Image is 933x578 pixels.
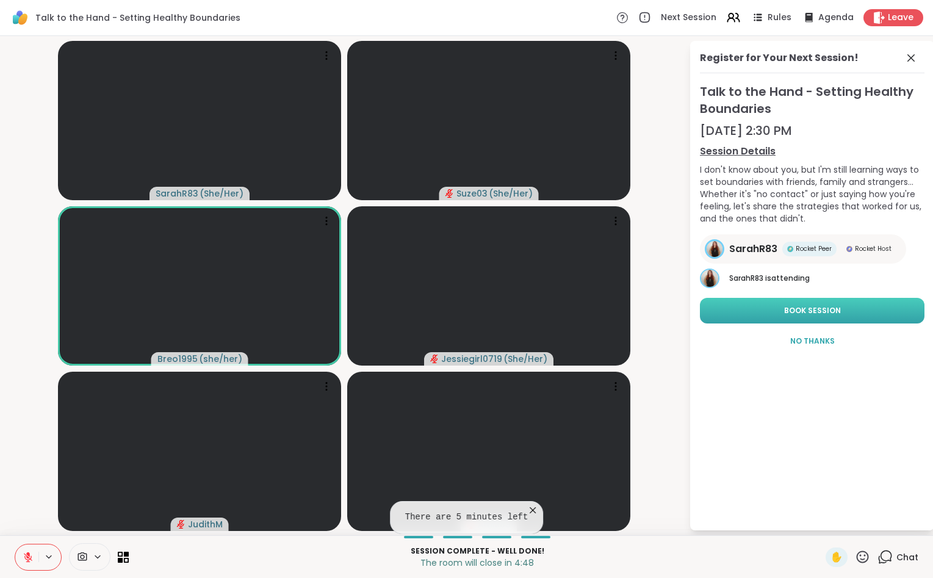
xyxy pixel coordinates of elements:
[888,12,913,24] span: Leave
[700,144,924,159] a: Session Details
[503,353,547,365] span: ( She/Her )
[707,241,722,257] img: SarahR83
[188,518,223,530] span: JudithM
[157,353,198,365] span: Breo1995
[700,234,906,264] a: SarahR83SarahR83Rocket PeerRocket PeerRocket HostRocket Host
[729,242,777,256] span: SarahR83
[489,187,533,200] span: ( She/Her )
[35,12,240,24] span: Talk to the Hand - Setting Healthy Boundaries
[456,187,488,200] span: Suze03
[200,187,243,200] span: ( She/Her )
[136,546,818,557] p: Session Complete - well done!
[787,246,793,252] img: Rocket Peer
[700,164,924,225] div: I don't know about you, but I'm still learning ways to set boundaries with friends, family and st...
[199,353,242,365] span: ( she/her )
[405,511,528,524] pre: There are 5 minutes left
[700,298,924,323] button: Book Session
[855,244,892,253] span: Rocket Host
[790,336,835,347] span: No Thanks
[729,273,763,283] span: SarahR83
[796,244,832,253] span: Rocket Peer
[896,551,918,563] span: Chat
[768,12,791,24] span: Rules
[661,12,716,24] span: Next Session
[818,12,854,24] span: Agenda
[700,122,924,139] div: [DATE] 2:30 PM
[177,520,186,529] span: audio-muted
[729,273,924,284] p: is attending
[10,7,31,28] img: ShareWell Logomark
[701,270,718,287] img: SarahR83
[156,187,198,200] span: SarahR83
[136,557,818,569] p: The room will close in 4:48
[430,355,439,363] span: audio-muted
[784,305,841,316] span: Book Session
[700,51,859,65] div: Register for Your Next Session!
[441,353,502,365] span: Jessiegirl0719
[830,550,843,565] span: ✋
[445,189,454,198] span: audio-muted
[846,246,852,252] img: Rocket Host
[700,83,924,117] span: Talk to the Hand - Setting Healthy Boundaries
[700,328,924,354] button: No Thanks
